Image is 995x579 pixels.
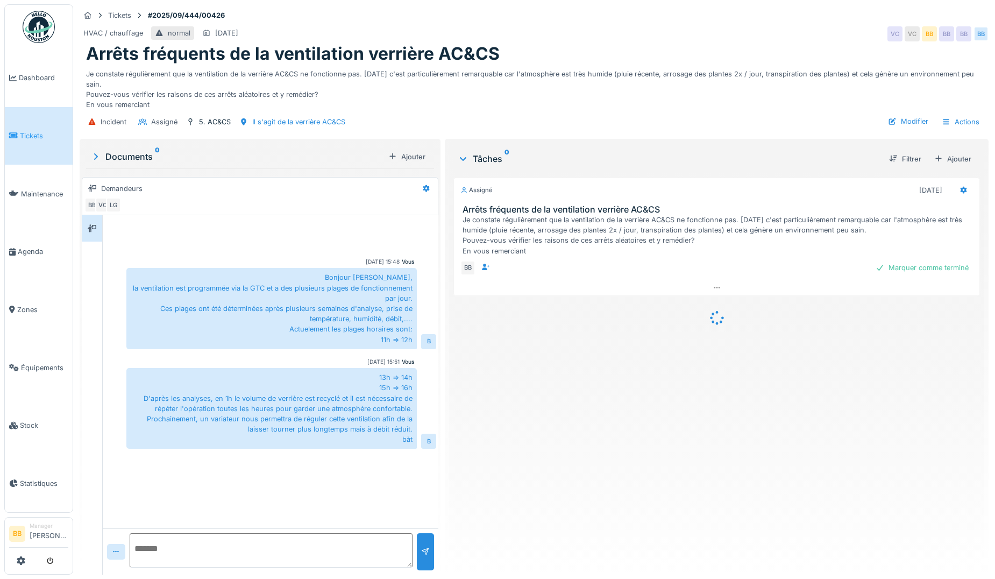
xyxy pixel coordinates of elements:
div: BB [956,26,971,41]
div: Modifier [884,114,933,129]
div: Vous [402,258,415,266]
div: LG [106,197,121,213]
a: Agenda [5,223,73,281]
div: VC [887,26,902,41]
div: Tâches [458,152,880,165]
li: [PERSON_NAME] [30,522,68,545]
span: Stock [20,420,68,430]
a: Statistiques [5,455,73,513]
a: Zones [5,281,73,339]
span: Maintenance [21,189,68,199]
div: normal [168,28,190,38]
div: Je constate régulièrement que la ventilation de la verrière AC&CS ne fonctionne pas. [DATE] c'est... [86,65,982,110]
div: Documents [90,150,384,163]
div: B [421,334,436,349]
div: Assigné [151,117,177,127]
div: Bonjour [PERSON_NAME], la ventilation est programmée via la GTC et a des plusieurs plages de fonc... [126,268,417,349]
a: Maintenance [5,165,73,223]
span: Statistiques [20,478,68,489]
div: Je constate régulièrement que la ventilation de la verrière AC&CS ne fonctionne pas. [DATE] c'est... [463,215,975,256]
div: Filtrer [885,152,926,166]
div: VC [95,197,110,213]
a: Dashboard [5,49,73,107]
sup: 0 [155,150,160,163]
div: BB [84,197,99,213]
div: [DATE] [919,185,942,195]
div: Ajouter [930,152,976,166]
strong: #2025/09/444/00426 [144,10,229,20]
div: Tickets [108,10,131,20]
div: 13h => 14h 15h => 16h D'après les analyses, en 1h le volume de verrière est recyclé et il est néc... [126,368,417,449]
a: Tickets [5,107,73,165]
div: Marquer comme terminé [871,260,973,275]
span: Dashboard [19,73,68,83]
h3: Arrêts fréquents de la ventilation verrière AC&CS [463,204,975,215]
div: Vous [402,358,415,366]
div: BB [460,260,475,276]
div: Incident [101,117,126,127]
div: B [421,434,436,449]
div: Il s'agit de la verrière AC&CS [252,117,345,127]
span: Zones [17,305,68,315]
div: 5. AC&CS [199,117,231,127]
span: Équipements [21,363,68,373]
div: Manager [30,522,68,530]
div: [DATE] 15:48 [366,258,400,266]
div: [DATE] [215,28,238,38]
sup: 0 [504,152,509,165]
div: Demandeurs [101,183,143,194]
a: Stock [5,397,73,455]
img: Badge_color-CXgf-gQk.svg [23,11,55,43]
a: BB Manager[PERSON_NAME] [9,522,68,548]
div: BB [939,26,954,41]
a: Équipements [5,338,73,397]
div: BB [922,26,937,41]
div: Ajouter [384,150,430,164]
div: BB [973,26,989,41]
div: [DATE] 15:51 [367,358,400,366]
div: Actions [937,114,984,130]
span: Tickets [20,131,68,141]
h1: Arrêts fréquents de la ventilation verrière AC&CS [86,44,500,64]
div: Assigné [460,186,493,195]
div: HVAC / chauffage [83,28,143,38]
span: Agenda [18,246,68,257]
div: VC [905,26,920,41]
li: BB [9,526,25,542]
